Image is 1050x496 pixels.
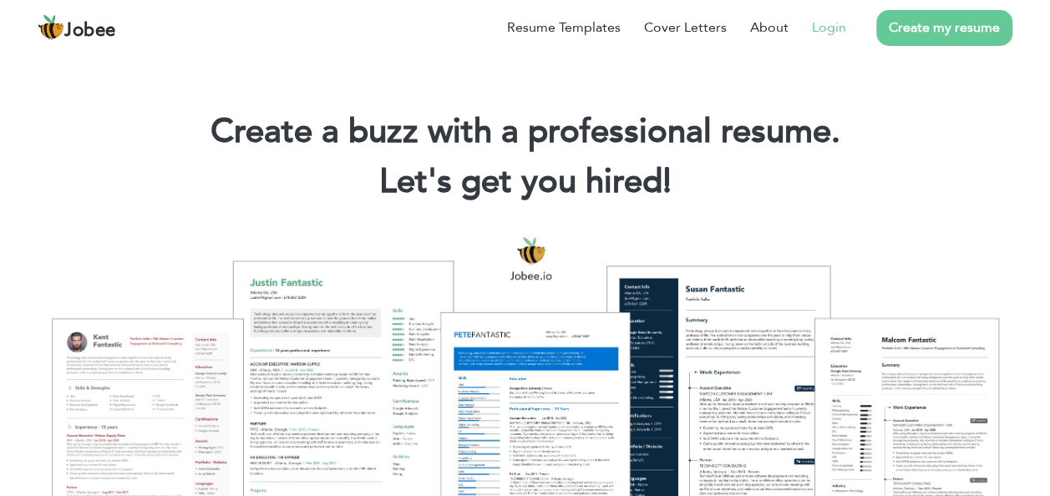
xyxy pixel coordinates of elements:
[461,159,672,205] span: get you hired!
[750,18,789,38] a: About
[812,18,846,38] a: Login
[876,10,1012,46] a: Create my resume
[64,22,116,40] span: Jobee
[644,18,727,38] a: Cover Letters
[38,14,64,41] img: jobee.io
[25,160,1025,204] h2: Let's
[663,159,671,205] span: |
[507,18,621,38] a: Resume Templates
[25,110,1025,154] h1: Create a buzz with a professional resume.
[38,14,116,41] a: Jobee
